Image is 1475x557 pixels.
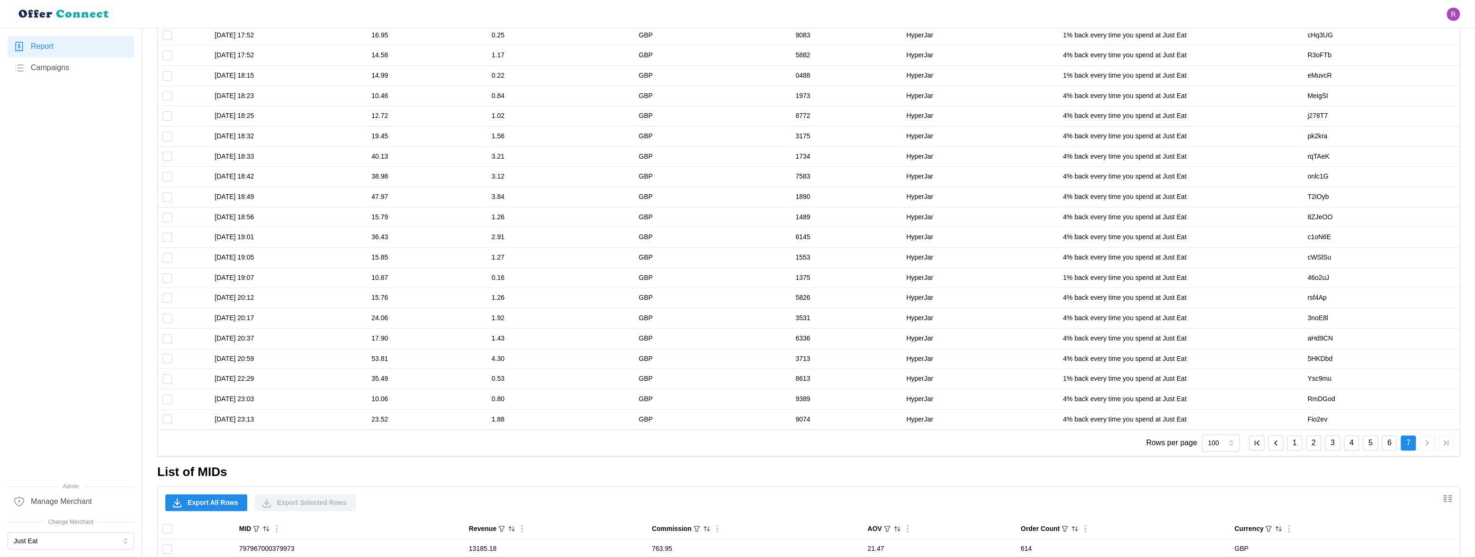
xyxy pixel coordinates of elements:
input: Toggle select row [162,71,172,81]
td: 1973 [791,86,901,106]
td: GBP [634,25,791,45]
td: HyperJar [901,248,1058,268]
td: 14.58 [367,45,486,66]
td: 47.97 [367,187,486,207]
div: AOV [867,524,881,534]
td: 3.84 [487,187,634,207]
td: 5HKDbd [1303,349,1459,369]
td: MeigSI [1303,86,1459,106]
td: 0.84 [487,86,634,106]
td: GBP [634,349,791,369]
img: loyalBe Logo [15,6,114,22]
td: 10.87 [367,268,486,288]
td: 0.25 [487,25,634,45]
td: 36.43 [367,227,486,248]
td: 38.98 [367,167,486,187]
td: 10.46 [367,86,486,106]
td: 1.27 [487,248,634,268]
span: Export All Rows [188,494,238,511]
input: Toggle select row [162,293,172,303]
td: 6145 [791,227,901,248]
td: 1% back every time you spend at Just Eat [1058,65,1303,86]
input: Toggle select row [162,111,172,121]
td: T2iOyb [1303,187,1459,207]
td: HyperJar [901,106,1058,126]
td: HyperJar [901,45,1058,66]
td: HyperJar [901,268,1058,288]
td: 1.92 [487,308,634,329]
input: Toggle select row [162,334,172,343]
td: 4% back every time you spend at Just Eat [1058,187,1303,207]
td: GBP [634,288,791,308]
p: Rows per page [1146,437,1197,449]
td: [DATE] 22:29 [210,369,367,389]
td: 4% back every time you spend at Just Eat [1058,207,1303,227]
input: Toggle select row [162,152,172,161]
button: Sort by Revenue descending [507,524,516,533]
td: 15.76 [367,288,486,308]
td: GBP [634,167,791,187]
td: 3713 [791,349,901,369]
td: GBP [634,227,791,248]
div: Revenue [469,524,496,534]
td: 4% back every time you spend at Just Eat [1058,227,1303,248]
td: [DATE] 20:12 [210,288,367,308]
input: Toggle select row [162,172,172,181]
td: j278T7 [1303,106,1459,126]
td: 4% back every time you spend at Just Eat [1058,308,1303,329]
td: [DATE] 18:23 [210,86,367,106]
td: GBP [634,65,791,86]
input: Toggle select row [162,414,172,424]
span: Manage Merchant [31,496,92,508]
button: Sort by Commission descending [702,524,711,533]
td: 6336 [791,328,901,349]
button: Column Actions [1284,523,1294,534]
td: GBP [634,187,791,207]
td: 4% back every time you spend at Just Eat [1058,45,1303,66]
td: [DATE] 23:13 [210,409,367,429]
td: 15.85 [367,248,486,268]
td: 4% back every time you spend at Just Eat [1058,288,1303,308]
div: Commission [652,524,692,534]
td: [DATE] 17:52 [210,45,367,66]
td: 1734 [791,146,901,167]
td: HyperJar [901,369,1058,389]
td: 4% back every time you spend at Just Eat [1058,389,1303,409]
td: 3175 [791,126,901,146]
td: 4% back every time you spend at Just Eat [1058,349,1303,369]
span: Export Selected Rows [277,494,347,511]
a: Manage Merchant [8,491,134,512]
td: HyperJar [901,65,1058,86]
td: eMuvcR [1303,65,1459,86]
td: 8ZJeOO [1303,207,1459,227]
td: GBP [634,45,791,66]
input: Toggle select row [162,192,172,202]
input: Toggle select row [162,374,172,384]
td: HyperJar [901,207,1058,227]
td: 1.56 [487,126,634,146]
td: 10.06 [367,389,486,409]
td: GBP [634,106,791,126]
td: GBP [634,389,791,409]
button: 3 [1325,435,1340,450]
td: 4% back every time you spend at Just Eat [1058,126,1303,146]
td: GBP [634,248,791,268]
td: GBP [634,146,791,167]
span: Report [31,41,54,53]
td: [DATE] 18:32 [210,126,367,146]
td: 16.95 [367,25,486,45]
button: 2 [1306,435,1321,450]
button: Sort by Order Count descending [1070,524,1079,533]
input: Toggle select row [162,544,172,554]
td: Ysc9mu [1303,369,1459,389]
td: 1375 [791,268,901,288]
button: 5 [1363,435,1378,450]
td: GBP [634,328,791,349]
td: HyperJar [901,86,1058,106]
td: 17.90 [367,328,486,349]
button: Column Actions [1080,523,1090,534]
td: 9083 [791,25,901,45]
td: 9074 [791,409,901,429]
td: [DATE] 20:17 [210,308,367,329]
input: Toggle select row [162,233,172,242]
